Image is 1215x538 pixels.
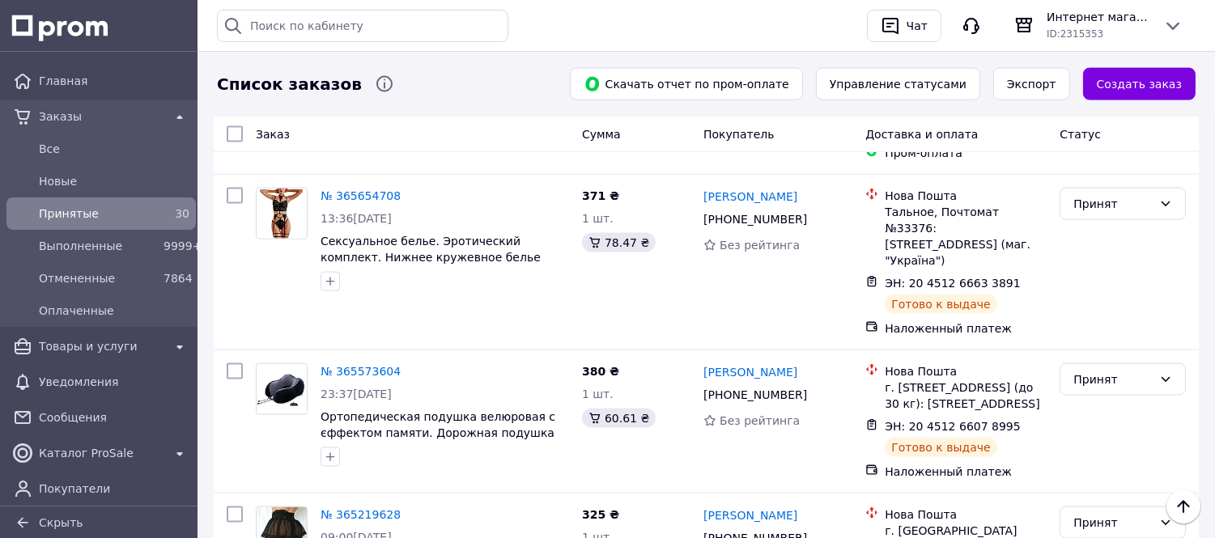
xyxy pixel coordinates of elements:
[703,189,797,205] a: [PERSON_NAME]
[321,124,427,137] a: 2 товара в заказе
[867,10,941,42] button: Чат
[885,294,996,314] div: Готово к выдаче
[217,10,508,42] input: Поиск по кабинету
[39,445,164,461] span: Каталог ProSale
[1047,28,1103,40] span: ID: 2315353
[321,365,401,378] a: № 365573604
[865,128,978,141] span: Доставка и оплата
[885,277,1021,290] span: ЭН: 20 4512 6663 3891
[582,388,614,400] span: 1 шт.
[885,506,1047,523] div: Нова Пошта
[39,481,189,497] span: Покупатели
[256,188,308,239] a: Фото товару
[885,320,1047,337] div: Наложенный платеж
[582,508,619,521] span: 325 ₴
[582,189,619,202] span: 371 ₴
[321,235,541,280] a: Сексуальное белье. Эротический комплект. Нижнее кружевное белье цвет черный (44-46 Размер М)
[39,173,189,189] span: Новые
[39,303,189,319] span: Оплаченные
[700,208,810,231] div: [PHONE_NUMBER]
[39,374,189,390] span: Уведомления
[39,238,157,254] span: Выполненные
[885,204,1047,269] div: Тальное, Почтомат №33376: [STREET_ADDRESS] (маг. "Україна")
[321,388,392,400] span: 23:37[DATE]
[1047,9,1150,25] span: Интернет магазин ФЕЕРИЯ
[1166,489,1200,523] button: Наверх
[582,409,656,428] div: 60.61 ₴
[703,364,797,380] a: [PERSON_NAME]
[720,414,800,427] span: Без рейтинга
[39,108,164,125] span: Заказы
[39,409,189,426] span: Сообщения
[1073,371,1153,388] div: Принят
[175,207,189,220] span: 30
[257,189,306,239] img: Фото товару
[903,14,931,38] div: Чат
[703,507,797,523] a: [PERSON_NAME]
[885,464,1047,480] div: Наложенный платеж
[321,212,392,225] span: 13:36[DATE]
[885,420,1021,433] span: ЭН: 20 4512 6607 8995
[582,128,621,141] span: Сумма
[39,205,157,222] span: Принятые
[816,68,980,100] button: Управление статусами
[1060,128,1101,141] span: Статус
[39,516,83,529] span: Скрыть
[164,272,193,285] span: 7864
[993,68,1070,100] button: Экспорт
[39,338,164,354] span: Товары и услуги
[582,365,619,378] span: 380 ₴
[582,233,656,252] div: 78.47 ₴
[164,239,202,252] span: 9999+
[321,410,555,455] a: Ортопедическая подушка велюровая с єффектом памяти. Дорожная подушка для путешествий цвет черный
[256,363,308,415] a: Фото товару
[257,372,307,407] img: Фото товару
[885,379,1047,412] div: г. [STREET_ADDRESS] (до 30 кг): [STREET_ADDRESS]
[217,73,362,96] span: Список заказов
[39,73,189,89] span: Главная
[1083,68,1196,100] a: Создать заказ
[720,239,800,252] span: Без рейтинга
[1073,514,1153,532] div: Принят
[885,363,1047,379] div: Нова Пошта
[885,188,1047,204] div: Нова Пошта
[582,212,614,225] span: 1 шт.
[885,145,1047,161] div: Пром-оплата
[321,508,401,521] a: № 365219628
[256,128,290,141] span: Заказ
[321,189,401,202] a: № 365654708
[1073,195,1153,213] div: Принят
[700,383,810,406] div: [PHONE_NUMBER]
[703,128,775,141] span: Покупатель
[885,438,996,457] div: Готово к выдаче
[39,270,157,286] span: Отмененные
[570,68,803,100] button: Скачать отчет по пром-оплате
[39,141,189,157] span: Все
